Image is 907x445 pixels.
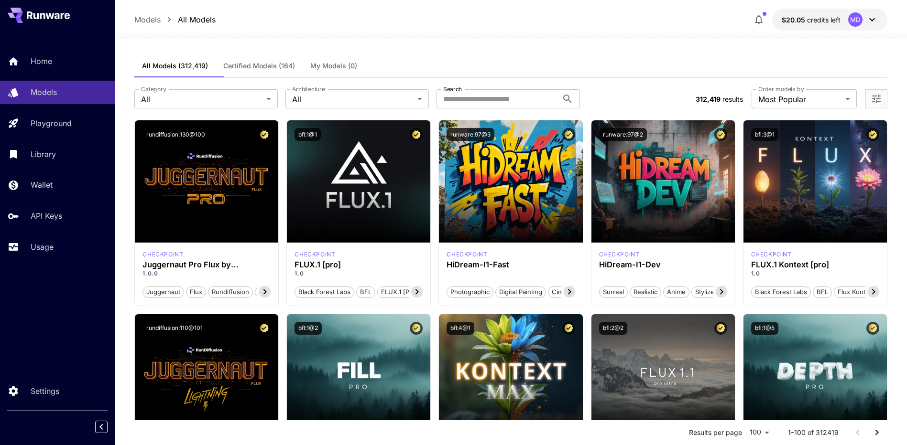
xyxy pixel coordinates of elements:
[562,322,575,335] button: Certified Model – Vetted for best performance and includes a commercial license.
[782,16,807,24] span: $20.05
[746,425,773,439] div: 100
[496,287,546,297] span: Digital Painting
[689,428,742,437] p: Results per page
[255,287,272,297] span: pro
[31,86,57,98] p: Models
[178,14,216,25] a: All Models
[31,55,52,67] p: Home
[295,250,335,259] div: fluxpro
[142,260,271,269] h3: Juggernaut Pro Flux by RunDiffusion
[813,287,831,297] span: BFL
[548,286,585,298] button: Cinematic
[630,286,661,298] button: Realistic
[447,260,575,269] h3: HiDream-I1-Fast
[102,418,115,435] div: Collapse sidebar
[866,322,879,335] button: Certified Model – Vetted for best performance and includes a commercial license.
[356,286,375,298] button: BFL
[772,9,887,31] button: $20.05MD
[378,287,421,297] span: FLUX.1 [pro]
[599,260,727,269] h3: HiDream-I1-Dev
[782,15,841,25] div: $20.05
[722,95,743,103] span: results
[447,250,487,259] p: checkpoint
[599,250,640,259] p: checkpoint
[714,322,727,335] button: Certified Model – Vetted for best performance and includes a commercial license.
[447,250,487,259] div: HiDream Fast
[410,322,423,335] button: Certified Model – Vetted for best performance and includes a commercial license.
[142,62,208,70] span: All Models (312,419)
[751,286,811,298] button: Black Forest Labs
[142,250,183,259] p: checkpoint
[866,128,879,141] button: Certified Model – Vetted for best performance and includes a commercial license.
[31,385,59,397] p: Settings
[255,286,273,298] button: pro
[31,117,72,129] p: Playground
[751,250,792,259] p: checkpoint
[696,95,721,103] span: 312,419
[410,128,423,141] button: Certified Model – Vetted for best performance and includes a commercial license.
[751,322,778,335] button: bfl:1@5
[447,286,493,298] button: Photographic
[692,287,721,297] span: Stylized
[834,286,878,298] button: Flux Kontext
[758,94,841,105] span: Most Popular
[871,93,882,105] button: Open more filters
[663,286,689,298] button: Anime
[142,286,184,298] button: juggernaut
[295,269,423,278] p: 1.0
[447,128,494,141] button: runware:97@3
[813,286,832,298] button: BFL
[208,287,252,297] span: rundiffusion
[310,62,357,70] span: My Models (0)
[599,286,628,298] button: Surreal
[141,85,166,93] label: Category
[751,250,792,259] div: FLUX.1 Kontext [pro]
[31,179,53,191] p: Wallet
[691,286,722,298] button: Stylized
[751,260,879,269] h3: FLUX.1 Kontext [pro]
[752,287,810,297] span: Black Forest Labs
[258,128,271,141] button: Certified Model – Vetted for best performance and includes a commercial license.
[295,128,321,141] button: bfl:1@1
[599,322,627,335] button: bfl:2@2
[751,269,879,278] p: 1.0
[95,421,108,433] button: Collapse sidebar
[292,85,325,93] label: Architecture
[751,128,778,141] button: bfl:3@1
[31,241,54,253] p: Usage
[295,286,354,298] button: Black Forest Labs
[848,12,863,27] div: MD
[208,286,253,298] button: rundiffusion
[357,287,375,297] span: BFL
[495,286,546,298] button: Digital Painting
[142,128,209,141] button: rundiffusion:130@100
[758,85,804,93] label: Order models by
[664,287,689,297] span: Anime
[223,62,295,70] span: Certified Models (164)
[142,250,183,259] div: FLUX.1 D
[377,286,422,298] button: FLUX.1 [pro]
[807,16,841,24] span: credits left
[600,287,627,297] span: Surreal
[630,287,661,297] span: Realistic
[295,322,322,335] button: bfl:1@2
[295,260,423,269] h3: FLUX.1 [pro]
[142,269,271,278] p: 1.0.0
[599,128,647,141] button: runware:97@2
[447,322,474,335] button: bfl:4@1
[134,14,161,25] a: Models
[292,94,414,105] span: All
[186,287,206,297] span: flux
[867,423,886,442] button: Go to next page
[295,287,354,297] span: Black Forest Labs
[714,128,727,141] button: Certified Model – Vetted for best performance and includes a commercial license.
[31,148,56,160] p: Library
[141,94,262,105] span: All
[31,210,62,222] p: API Keys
